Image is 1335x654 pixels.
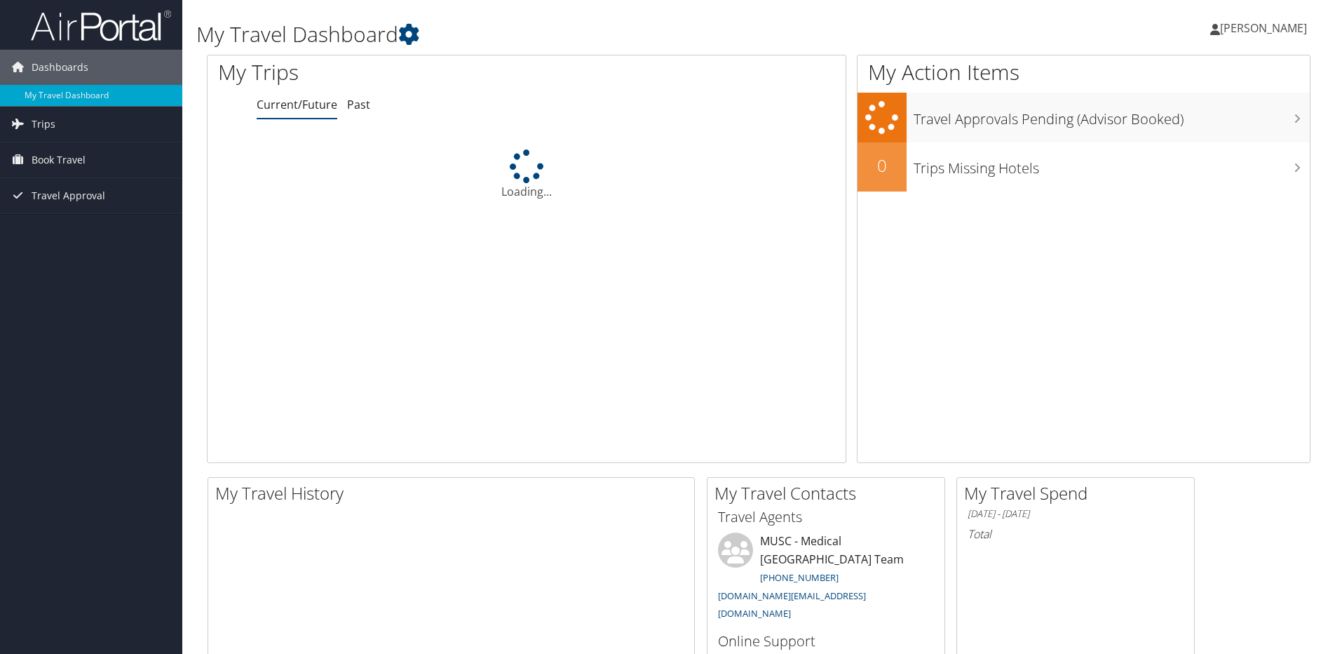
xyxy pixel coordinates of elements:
[257,97,337,112] a: Current/Future
[968,507,1184,521] h6: [DATE] - [DATE]
[858,142,1310,192] a: 0Trips Missing Hotels
[32,107,55,142] span: Trips
[32,178,105,213] span: Travel Approval
[218,58,569,87] h1: My Trips
[31,9,171,42] img: airportal-logo.png
[215,481,694,505] h2: My Travel History
[914,152,1310,178] h3: Trips Missing Hotels
[968,526,1184,542] h6: Total
[858,58,1310,87] h1: My Action Items
[858,154,907,178] h2: 0
[347,97,370,112] a: Past
[1220,20,1307,36] span: [PERSON_NAME]
[718,589,866,620] a: [DOMAIN_NAME][EMAIL_ADDRESS][DOMAIN_NAME]
[1210,7,1321,49] a: [PERSON_NAME]
[196,20,946,49] h1: My Travel Dashboard
[714,481,944,505] h2: My Travel Contacts
[718,507,934,527] h3: Travel Agents
[858,93,1310,142] a: Travel Approvals Pending (Advisor Booked)
[718,632,934,651] h3: Online Support
[914,102,1310,129] h3: Travel Approvals Pending (Advisor Booked)
[208,149,846,200] div: Loading...
[760,571,839,584] a: [PHONE_NUMBER]
[32,50,88,85] span: Dashboards
[964,481,1194,505] h2: My Travel Spend
[32,142,86,178] span: Book Travel
[711,533,941,626] li: MUSC - Medical [GEOGRAPHIC_DATA] Team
